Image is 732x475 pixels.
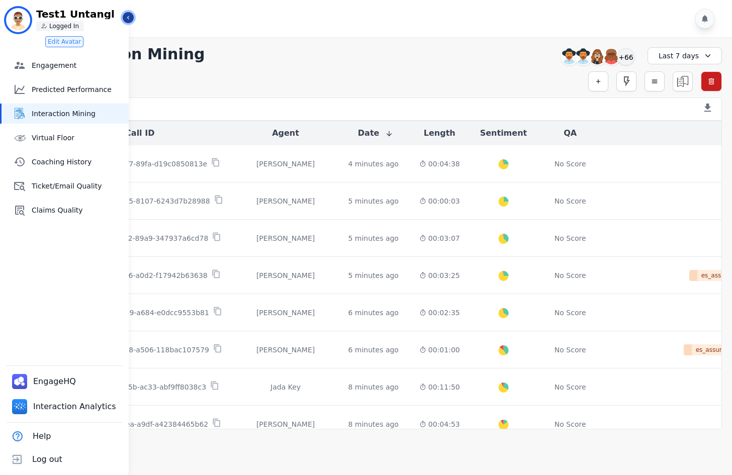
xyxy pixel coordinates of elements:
button: Date [358,127,394,139]
span: Ticket/Email Quality [32,181,125,191]
div: [PERSON_NAME] [239,159,332,169]
span: Log out [32,453,62,465]
img: person [41,23,47,29]
p: Test1 Untangl [36,9,122,19]
div: 6 minutes ago [348,308,399,318]
button: Length [424,127,455,139]
div: No Score [555,196,586,206]
span: Coaching History [32,157,125,167]
div: 5 minutes ago [348,233,399,243]
p: 1dfc27bd-108b-4362-89a9-347937a6cd78 [58,233,208,243]
a: Coaching History [2,152,129,172]
a: Predicted Performance [2,79,129,100]
span: Help [33,430,51,442]
div: No Score [555,345,586,355]
a: Interaction Mining [2,104,129,124]
a: Interaction Analytics [8,395,122,418]
div: 00:00:03 [419,196,460,206]
span: Engagement [32,60,125,70]
span: Interaction Mining [32,109,125,119]
div: 00:03:07 [419,233,460,243]
p: ed007a6d-0e21-4839-a684-e0dcc9553b81 [58,308,209,318]
div: [PERSON_NAME] [239,308,332,318]
button: Agent [272,127,299,139]
p: 06725cb0-095d-49ea-a9df-a42384465b62 [58,419,208,429]
button: Log out [6,448,64,471]
div: 00:03:25 [419,270,460,280]
div: No Score [555,419,586,429]
p: 4a80b650-ecd4-44f7-89fa-d19c0850813e [59,159,207,169]
div: 4 minutes ago [348,159,399,169]
button: Call ID [125,127,154,139]
div: 6 minutes ago [348,345,399,355]
div: [PERSON_NAME] [239,345,332,355]
div: 8 minutes ago [348,419,399,429]
button: Edit Avatar [45,36,83,47]
span: EngageHQ [33,375,78,388]
div: +66 [617,48,634,65]
div: 00:04:38 [419,159,460,169]
div: 5 minutes ago [348,196,399,206]
div: [PERSON_NAME] [239,233,332,243]
div: 00:11:50 [419,382,460,392]
p: 4996db75-b752-4e25-8107-6243d7b28988 [57,196,210,206]
a: Claims Quality [2,200,129,220]
div: No Score [555,270,586,280]
div: 00:04:53 [419,419,460,429]
a: EngageHQ [8,370,82,393]
div: No Score [555,159,586,169]
div: [PERSON_NAME] [239,270,332,280]
span: Virtual Floor [32,133,125,143]
div: [PERSON_NAME] [239,196,332,206]
div: [PERSON_NAME] [239,419,332,429]
span: Predicted Performance [32,84,125,94]
button: QA [564,127,577,139]
button: Sentiment [480,127,527,139]
span: Interaction Analytics [33,401,118,413]
p: Logged In [49,22,79,30]
div: 8 minutes ago [348,382,399,392]
a: Engagement [2,55,129,75]
button: Help [6,425,53,448]
div: Last 7 days [648,47,722,64]
div: 00:01:00 [419,345,460,355]
p: 82395317-91ba-485b-ac33-abf9ff8038c3 [60,382,206,392]
div: No Score [555,308,586,318]
p: 204ae102-3408-4c78-a506-118bac107579 [57,345,209,355]
div: No Score [555,382,586,392]
img: Bordered avatar [6,8,30,32]
a: Ticket/Email Quality [2,176,129,196]
div: No Score [555,233,586,243]
div: 00:02:35 [419,308,460,318]
div: Jada Key [239,382,332,392]
span: Claims Quality [32,205,125,215]
p: ce388d38-ba18-4f46-a0d2-f17942b63638 [59,270,208,280]
div: 5 minutes ago [348,270,399,280]
a: Virtual Floor [2,128,129,148]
